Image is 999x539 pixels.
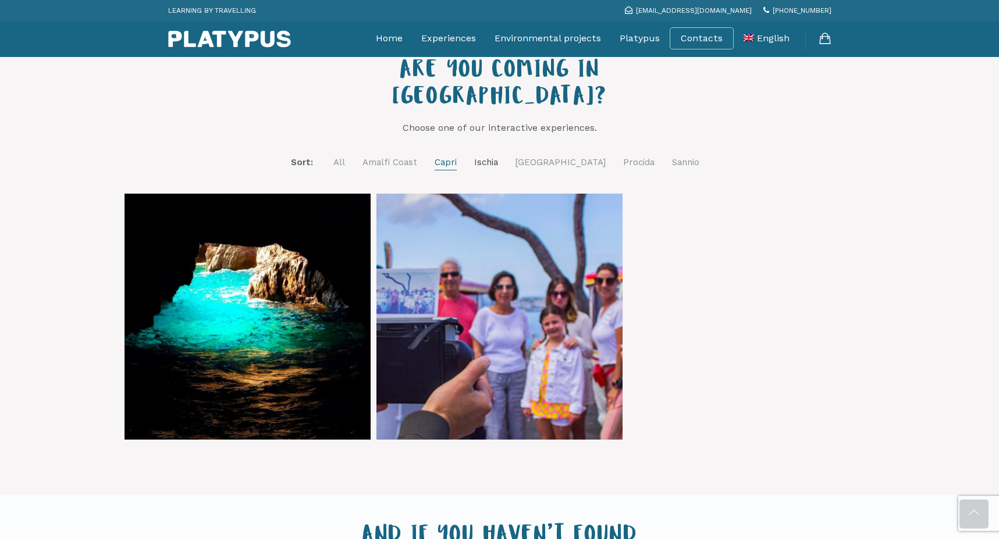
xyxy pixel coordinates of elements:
a: Capri [435,155,457,170]
img: Platypus [168,30,291,48]
span: English [757,33,790,44]
span: [PHONE_NUMBER] [773,6,831,15]
a: Amalfi Coast [362,155,417,170]
a: English [744,24,790,53]
a: Environmental projects [495,24,601,53]
a: Sannio [672,155,699,170]
p: Choose one of our interactive experiences. [334,121,666,135]
a: Experiences [421,24,476,53]
a: [GEOGRAPHIC_DATA] [516,155,606,170]
a: Contacts [681,33,723,44]
a: Procida [623,155,655,170]
span: Sort: [291,157,313,167]
a: Home [376,24,403,53]
a: All [333,155,345,170]
a: [EMAIL_ADDRESS][DOMAIN_NAME] [625,6,752,15]
p: LEARNING BY TRAVELLING [168,3,256,18]
span: [EMAIL_ADDRESS][DOMAIN_NAME] [636,6,752,15]
a: Ischia [474,155,498,170]
a: [PHONE_NUMBER] [763,6,831,15]
span: ARE YOU COMING IN [GEOGRAPHIC_DATA]? [392,60,607,111]
a: Platypus [620,24,660,53]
